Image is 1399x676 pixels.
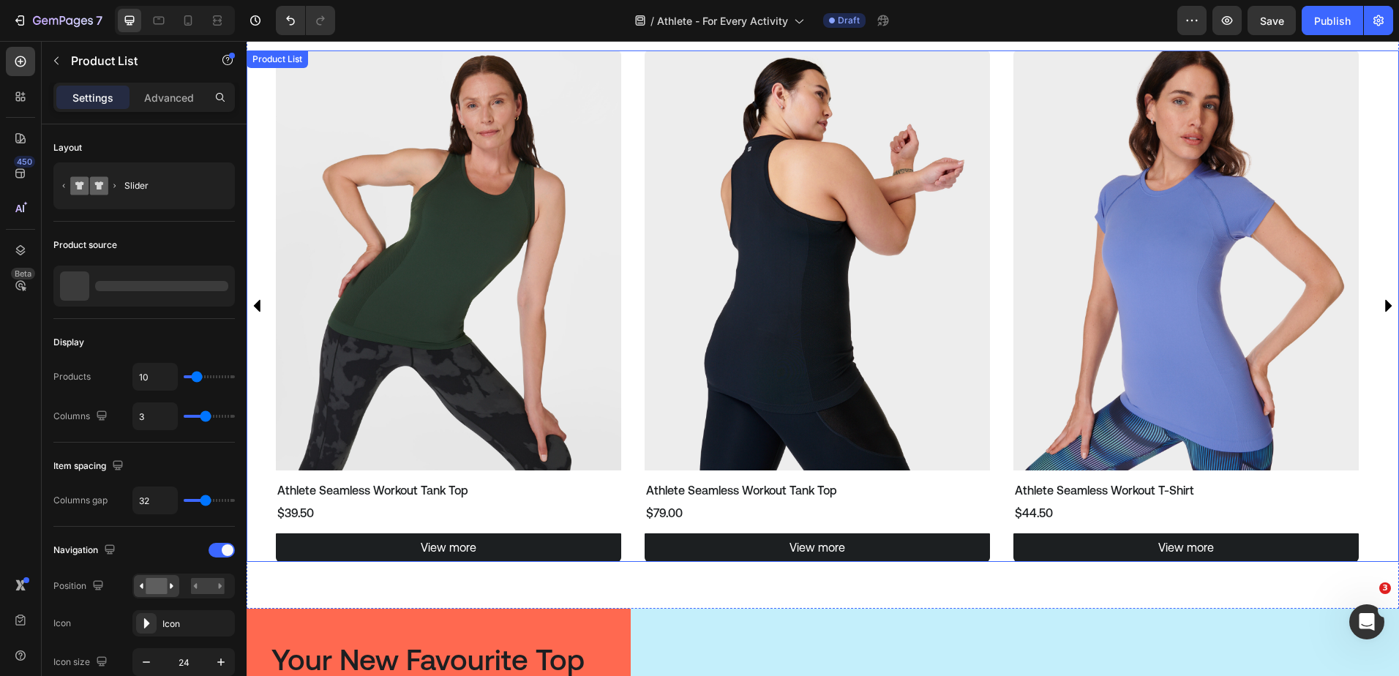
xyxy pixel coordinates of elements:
[767,464,1112,481] div: $44.50
[543,498,599,514] div: View more
[1349,604,1384,639] iframe: Intercom live chat
[53,457,127,476] div: Item spacing
[53,653,110,672] div: Icon size
[53,577,107,596] div: Position
[398,492,743,520] button: View more
[71,52,195,70] p: Product List
[767,441,1112,458] a: Athlete Seamless Workout T-Shirt
[11,268,35,279] div: Beta
[247,41,1399,676] iframe: Design area
[53,407,110,427] div: Columns
[1379,582,1391,594] span: 3
[6,6,109,35] button: 7
[3,12,59,25] div: Product List
[767,492,1112,520] button: View more
[14,156,35,168] div: 450
[1302,6,1363,35] button: Publish
[133,487,177,514] input: Auto
[53,370,91,383] div: Products
[1260,15,1284,27] span: Save
[276,6,335,35] div: Undo/Redo
[162,617,231,631] div: Icon
[650,13,654,29] span: /
[912,498,967,514] div: View more
[53,336,84,349] div: Display
[767,10,1112,429] a: Athlete Seamless Workout T-Shirt
[144,90,194,105] p: Advanced
[23,600,361,638] h2: Your New Favourite Top
[398,441,743,458] a: Athlete Seamless Workout Tank Top
[53,141,82,154] div: Layout
[657,13,788,29] span: Athlete - For Every Activity
[72,90,113,105] p: Settings
[1133,256,1150,274] button: Carousel Next Arrow
[124,169,214,203] div: Slider
[133,403,177,429] input: Auto
[133,364,177,390] input: Auto
[53,541,119,560] div: Navigation
[53,617,71,630] div: Icon
[398,464,743,481] div: $79.00
[96,12,102,29] p: 7
[1248,6,1296,35] button: Save
[1314,13,1351,29] div: Publish
[53,494,108,507] div: Columns gap
[838,14,860,27] span: Draft
[53,239,117,252] div: Product source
